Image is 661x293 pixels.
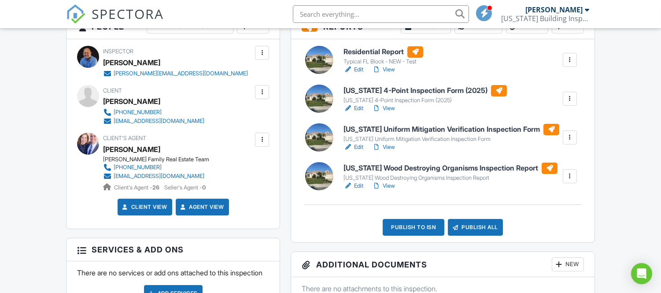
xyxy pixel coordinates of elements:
[343,143,363,152] a: Edit
[343,85,507,96] h6: [US_STATE] 4-Point Inspection Form (2025)
[103,69,248,78] a: [PERSON_NAME][EMAIL_ADDRESS][DOMAIN_NAME]
[343,136,559,143] div: [US_STATE] Uniform Mitigation Verification Inspection Form
[343,124,559,135] h6: [US_STATE] Uniform Mitigation Verification Inspection Form
[66,4,85,24] img: The Best Home Inspection Software - Spectora
[114,118,204,125] div: [EMAIL_ADDRESS][DOMAIN_NAME]
[343,104,363,113] a: Edit
[103,135,146,141] span: Client's Agent
[448,219,503,236] div: Publish All
[343,46,423,66] a: Residential Report Typical FL Block - NEW - Test
[631,263,652,284] div: Open Intercom Messenger
[372,104,395,113] a: View
[114,164,162,171] div: [PHONE_NUMBER]
[103,117,204,126] a: [EMAIL_ADDRESS][DOMAIN_NAME]
[103,48,133,55] span: Inspector
[372,143,395,152] a: View
[343,174,558,182] div: [US_STATE] Wood Destroying Organisms Inspection Report
[121,203,167,211] a: Client View
[291,252,594,277] h3: Additional Documents
[293,5,469,23] input: Search everything...
[103,172,204,181] a: [EMAIL_ADDRESS][DOMAIN_NAME]
[552,257,584,271] div: New
[103,163,204,172] a: [PHONE_NUMBER]
[152,184,159,191] strong: 26
[66,238,280,261] h3: Services & Add ons
[372,182,395,190] a: View
[343,163,558,174] h6: [US_STATE] Wood Destroying Organisms Inspection Report
[343,46,423,58] h6: Residential Report
[343,182,363,190] a: Edit
[114,184,161,191] span: Client's Agent -
[343,97,507,104] div: [US_STATE] 4-Point Inspection Form (2025)
[343,163,558,182] a: [US_STATE] Wood Destroying Organisms Inspection Report [US_STATE] Wood Destroying Organisms Inspe...
[103,95,160,108] div: [PERSON_NAME]
[164,184,206,191] span: Seller's Agent -
[501,14,589,23] div: Florida Building Inspection Group
[66,12,164,30] a: SPECTORA
[383,219,444,236] div: Publish to ISN
[92,4,164,23] span: SPECTORA
[114,70,248,77] div: [PERSON_NAME][EMAIL_ADDRESS][DOMAIN_NAME]
[372,65,395,74] a: View
[343,58,423,65] div: Typical FL Block - NEW - Test
[103,108,204,117] a: [PHONE_NUMBER]
[103,156,211,163] div: [PERSON_NAME] Family Real Estate Team
[525,5,583,14] div: [PERSON_NAME]
[114,173,204,180] div: [EMAIL_ADDRESS][DOMAIN_NAME]
[202,184,206,191] strong: 0
[103,56,160,69] div: [PERSON_NAME]
[343,124,559,143] a: [US_STATE] Uniform Mitigation Verification Inspection Form [US_STATE] Uniform Mitigation Verifica...
[179,203,224,211] a: Agent View
[343,65,363,74] a: Edit
[343,85,507,104] a: [US_STATE] 4-Point Inspection Form (2025) [US_STATE] 4-Point Inspection Form (2025)
[103,87,122,94] span: Client
[103,143,160,156] a: [PERSON_NAME]
[114,109,162,116] div: [PHONE_NUMBER]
